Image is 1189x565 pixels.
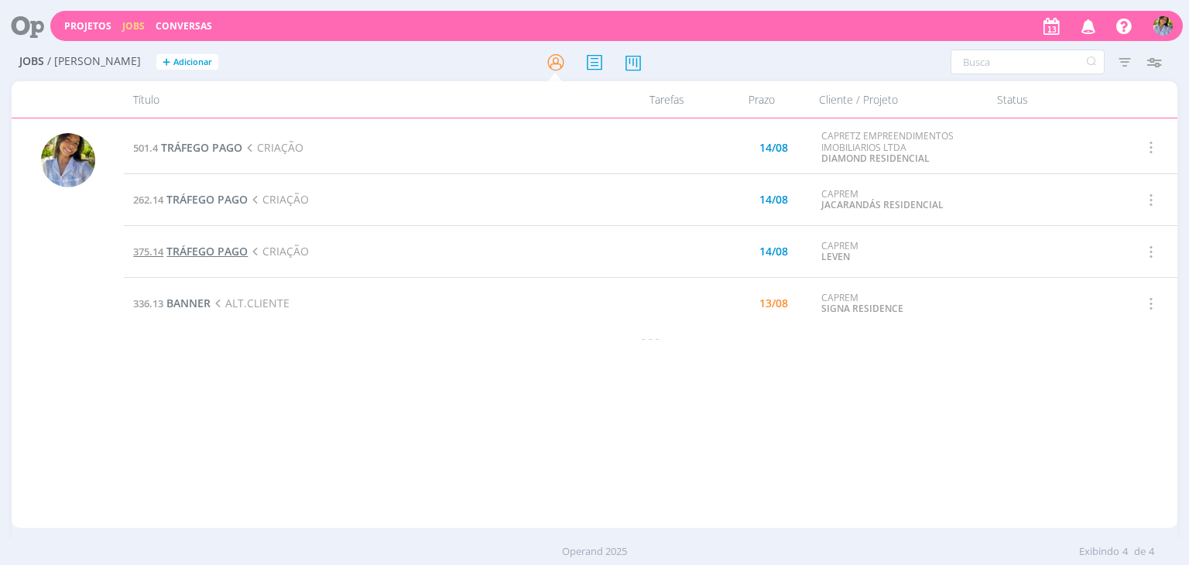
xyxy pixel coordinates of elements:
[621,81,714,118] div: Tarefas
[1149,544,1154,560] span: 4
[248,244,308,259] span: CRIAÇÃO
[248,192,308,207] span: CRIAÇÃO
[166,296,211,310] span: BANNER
[759,298,788,309] div: 13/08
[124,330,1177,346] div: - - -
[41,133,95,187] img: A
[821,241,981,263] div: CAPREM
[133,244,248,259] a: 375.14TRÁFEGO PAGO
[988,81,1119,118] div: Status
[19,55,44,68] span: Jobs
[821,152,930,165] a: DIAMOND RESIDENCIAL
[151,20,217,33] button: Conversas
[714,81,810,118] div: Prazo
[133,245,163,259] span: 375.14
[1153,16,1173,36] img: A
[759,194,788,205] div: 14/08
[1122,544,1128,560] span: 4
[821,131,981,164] div: CAPRETZ EMPREENDIMENTOS IMOBILIARIOS LTDA
[1134,544,1146,560] span: de
[951,50,1105,74] input: Busca
[211,296,289,310] span: ALT.CLIENTE
[133,141,158,155] span: 501.4
[166,244,248,259] span: TRÁFEGO PAGO
[821,293,981,315] div: CAPREM
[163,54,170,70] span: +
[1153,12,1174,39] button: A
[759,246,788,257] div: 14/08
[133,140,242,155] a: 501.4TRÁFEGO PAGO
[156,19,212,33] a: Conversas
[166,192,248,207] span: TRÁFEGO PAGO
[810,81,988,118] div: Cliente / Projeto
[821,302,903,315] a: SIGNA RESIDENCE
[133,193,163,207] span: 262.14
[759,142,788,153] div: 14/08
[821,198,944,211] a: JACARANDÁS RESIDENCIAL
[118,20,149,33] button: Jobs
[821,250,850,263] a: LEVEN
[1079,544,1119,560] span: Exibindo
[156,54,218,70] button: +Adicionar
[173,57,212,67] span: Adicionar
[133,296,211,310] a: 336.13BANNER
[242,140,303,155] span: CRIAÇÃO
[47,55,141,68] span: / [PERSON_NAME]
[122,19,145,33] a: Jobs
[821,189,981,211] div: CAPREM
[133,296,163,310] span: 336.13
[60,20,116,33] button: Projetos
[64,19,111,33] a: Projetos
[124,81,620,118] div: Título
[161,140,242,155] span: TRÁFEGO PAGO
[133,192,248,207] a: 262.14TRÁFEGO PAGO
